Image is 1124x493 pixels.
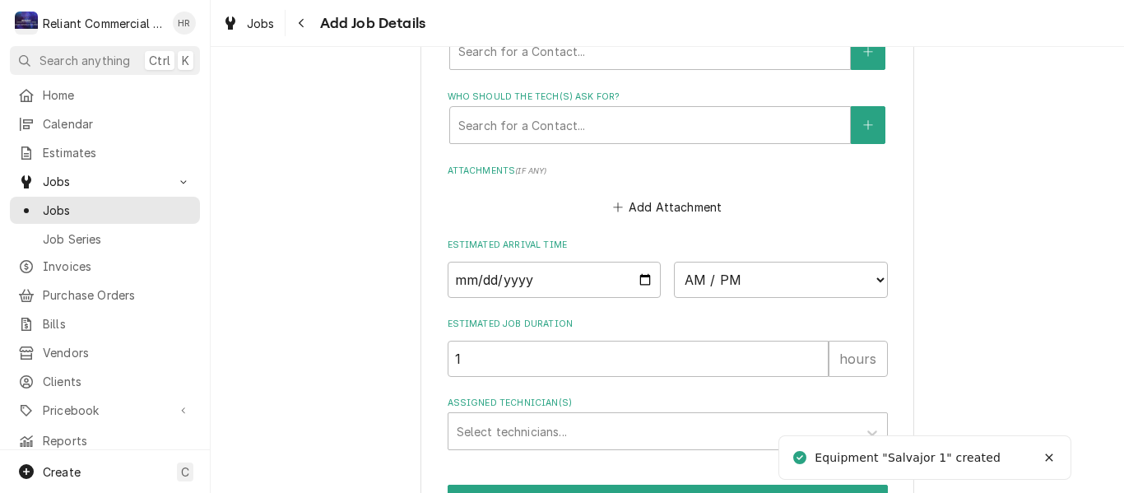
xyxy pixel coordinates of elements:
[43,115,192,133] span: Calendar
[182,52,189,69] span: K
[448,262,662,298] input: Date
[216,10,281,37] a: Jobs
[448,91,888,104] label: Who should the tech(s) ask for?
[10,46,200,75] button: Search anythingCtrlK
[829,341,888,377] div: hours
[10,81,200,109] a: Home
[851,106,885,144] button: Create New Contact
[448,318,888,331] label: Estimated Job Duration
[10,310,200,337] a: Bills
[43,144,192,161] span: Estimates
[315,12,425,35] span: Add Job Details
[43,465,81,479] span: Create
[10,397,200,424] a: Go to Pricebook
[10,168,200,195] a: Go to Jobs
[448,397,888,450] div: Assigned Technician(s)
[674,262,888,298] select: Time Select
[43,344,192,361] span: Vendors
[10,368,200,395] a: Clients
[448,239,888,252] label: Estimated Arrival Time
[43,373,192,390] span: Clients
[515,166,546,175] span: ( if any )
[15,12,38,35] div: Reliant Commercial Appliance Repair LLC's Avatar
[448,91,888,144] div: Who should the tech(s) ask for?
[173,12,196,35] div: HR
[10,110,200,137] a: Calendar
[863,119,873,131] svg: Create New Contact
[448,165,888,219] div: Attachments
[43,432,192,449] span: Reports
[448,318,888,376] div: Estimated Job Duration
[43,173,167,190] span: Jobs
[10,253,200,280] a: Invoices
[10,197,200,224] a: Jobs
[851,32,885,70] button: Create New Contact
[43,86,192,104] span: Home
[43,202,192,219] span: Jobs
[39,52,130,69] span: Search anything
[15,12,38,35] div: R
[43,315,192,333] span: Bills
[10,139,200,166] a: Estimates
[10,226,200,253] a: Job Series
[289,10,315,36] button: Navigate back
[448,397,888,410] label: Assigned Technician(s)
[43,286,192,304] span: Purchase Orders
[815,449,1002,467] div: Equipment "Salvajor 1" created
[181,463,189,481] span: C
[43,402,167,419] span: Pricebook
[448,239,888,297] div: Estimated Arrival Time
[10,427,200,454] a: Reports
[610,196,725,219] button: Add Attachment
[173,12,196,35] div: Heath Reed's Avatar
[10,281,200,309] a: Purchase Orders
[149,52,170,69] span: Ctrl
[247,15,275,32] span: Jobs
[863,46,873,58] svg: Create New Contact
[43,230,192,248] span: Job Series
[43,258,192,275] span: Invoices
[10,339,200,366] a: Vendors
[43,15,164,32] div: Reliant Commercial Appliance Repair LLC
[448,165,888,178] label: Attachments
